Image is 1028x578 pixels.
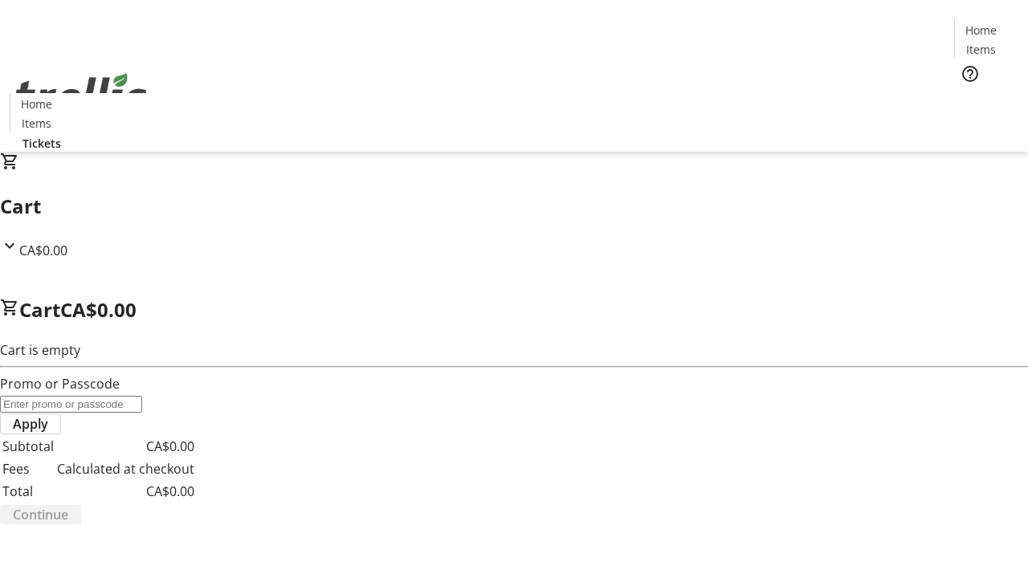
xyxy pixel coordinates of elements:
[955,22,1006,39] a: Home
[60,296,137,323] span: CA$0.00
[2,481,55,502] td: Total
[2,436,55,457] td: Subtotal
[2,458,55,479] td: Fees
[56,436,195,457] td: CA$0.00
[22,115,51,132] span: Items
[10,96,62,112] a: Home
[10,115,62,132] a: Items
[56,481,195,502] td: CA$0.00
[10,55,153,136] img: Orient E2E Organization Yz5iQONa3s's Logo
[22,135,61,152] span: Tickets
[19,242,67,259] span: CA$0.00
[954,58,986,90] button: Help
[966,41,996,58] span: Items
[21,96,52,112] span: Home
[955,41,1006,58] a: Items
[954,93,1018,110] a: Tickets
[10,135,74,152] a: Tickets
[13,414,48,433] span: Apply
[967,93,1006,110] span: Tickets
[56,458,195,479] td: Calculated at checkout
[965,22,997,39] span: Home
